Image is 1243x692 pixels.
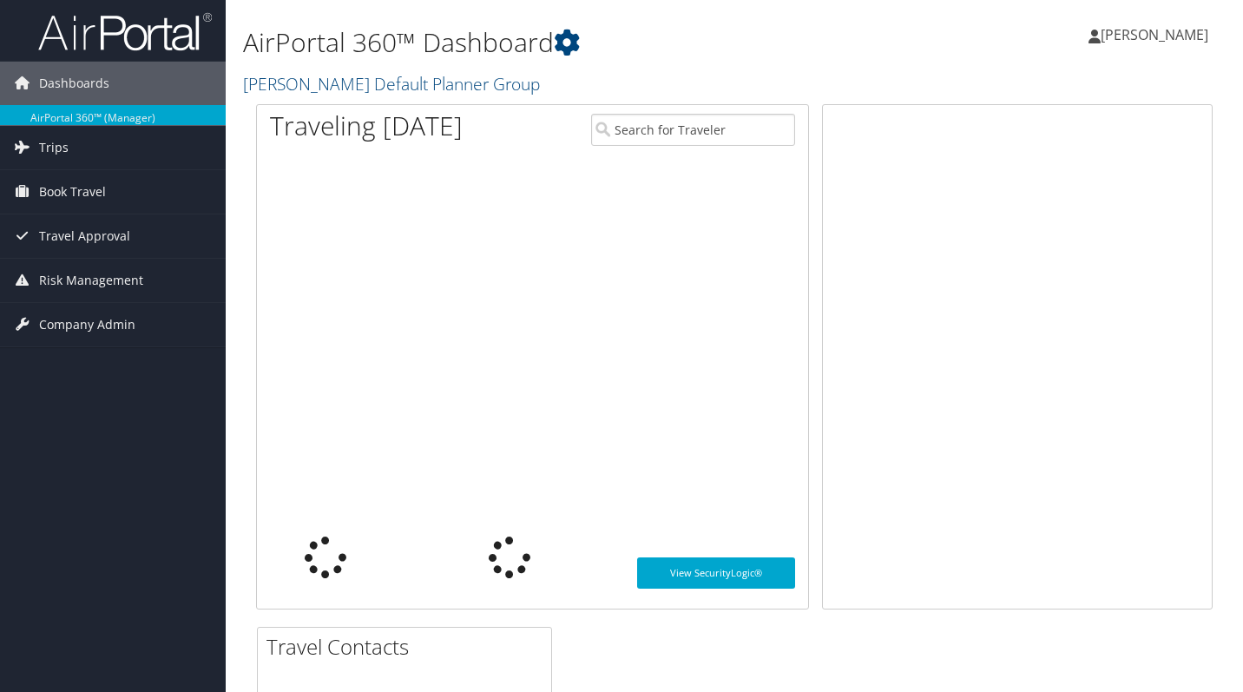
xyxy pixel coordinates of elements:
[243,24,898,61] h1: AirPortal 360™ Dashboard
[39,259,143,302] span: Risk Management
[637,557,795,589] a: View SecurityLogic®
[270,108,463,144] h1: Traveling [DATE]
[39,126,69,169] span: Trips
[39,62,109,105] span: Dashboards
[38,11,212,52] img: airportal-logo.png
[39,303,135,346] span: Company Admin
[591,114,794,146] input: Search for Traveler
[1101,25,1208,44] span: [PERSON_NAME]
[39,170,106,214] span: Book Travel
[266,632,551,662] h2: Travel Contacts
[243,72,544,96] a: [PERSON_NAME] Default Planner Group
[1088,9,1226,61] a: [PERSON_NAME]
[39,214,130,258] span: Travel Approval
